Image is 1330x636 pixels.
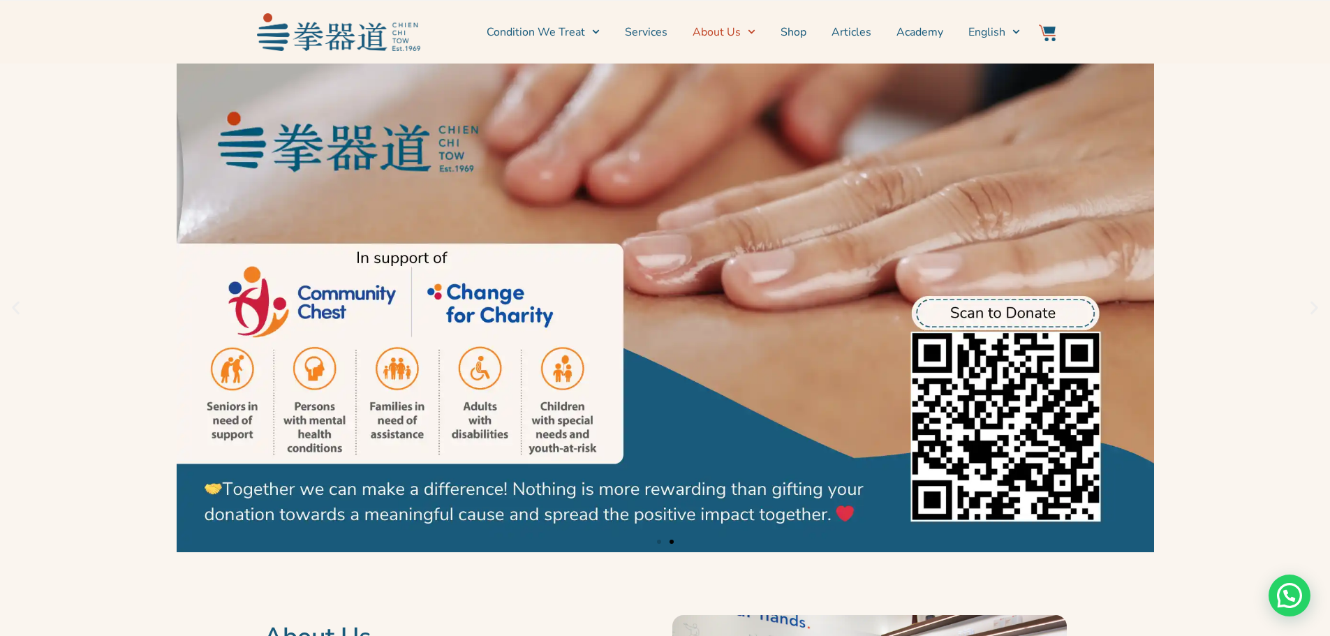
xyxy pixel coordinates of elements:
span: Go to slide 2 [670,540,674,544]
a: Services [625,15,667,50]
span: English [968,24,1005,40]
a: Condition We Treat [487,15,600,50]
img: Website Icon-03 [1039,24,1056,41]
a: Academy [896,15,943,50]
div: Previous slide [7,299,24,317]
nav: Menu [427,15,1021,50]
span: Go to slide 1 [657,540,661,544]
a: Shop [781,15,806,50]
div: Next slide [1306,299,1323,317]
a: About Us [693,15,755,50]
a: Switch to English [968,15,1020,50]
div: Need help? WhatsApp contact [1269,575,1310,616]
a: Articles [832,15,871,50]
